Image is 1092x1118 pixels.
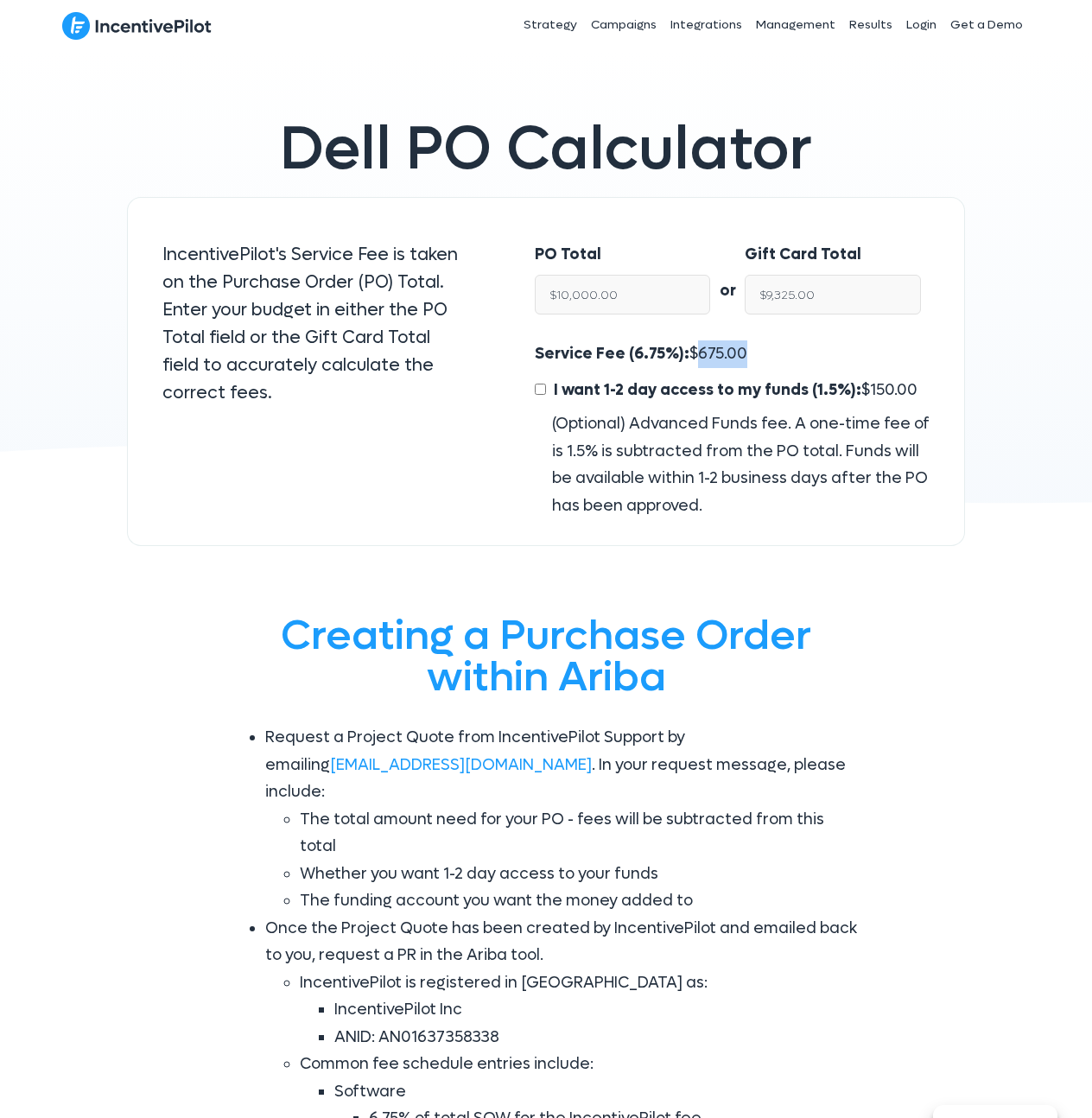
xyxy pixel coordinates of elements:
[749,3,842,47] a: Management
[300,806,861,861] li: The total amount need for your PO - fees will be subtracted from this total
[334,1024,861,1051] li: ANID: AN01637358338
[280,110,812,188] span: Dell PO Calculator
[943,3,1030,47] a: Get a Demo
[698,344,747,364] span: 675.00
[300,861,861,888] li: Whether you want 1-2 day access to your funds
[535,340,930,519] div: $
[535,410,930,519] div: (Optional) Advanced Funds fee. A one-time fee of is 1.5% is subtracted from the PO total. Funds w...
[62,11,212,41] img: IncentivePilot
[535,241,601,269] label: PO Total
[517,3,584,47] a: Strategy
[842,3,899,47] a: Results
[870,380,917,400] span: 150.00
[899,3,943,47] a: Login
[300,887,861,915] li: The funding account you want the money added to
[334,996,861,1024] li: IncentivePilot Inc
[663,3,749,47] a: Integrations
[162,241,466,407] p: IncentivePilot's Service Fee is taken on the Purchase Order (PO) Total. Enter your budget in eith...
[745,241,861,269] label: Gift Card Total
[265,724,861,915] li: Request a Project Quote from IncentivePilot Support by emailing . In your request message, please...
[584,3,663,47] a: Campaigns
[281,608,811,704] span: Creating a Purchase Order within Ariba
[535,384,546,395] input: I want 1-2 day access to my funds (1.5%):$150.00
[397,3,1030,47] nav: Header Menu
[330,755,592,775] a: [EMAIL_ADDRESS][DOMAIN_NAME]
[554,380,861,400] span: I want 1-2 day access to my funds (1.5%):
[710,241,745,305] div: or
[300,969,861,1051] li: IncentivePilot is registered in [GEOGRAPHIC_DATA] as:
[549,380,917,400] span: $
[535,344,689,364] span: Service Fee (6.75%):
